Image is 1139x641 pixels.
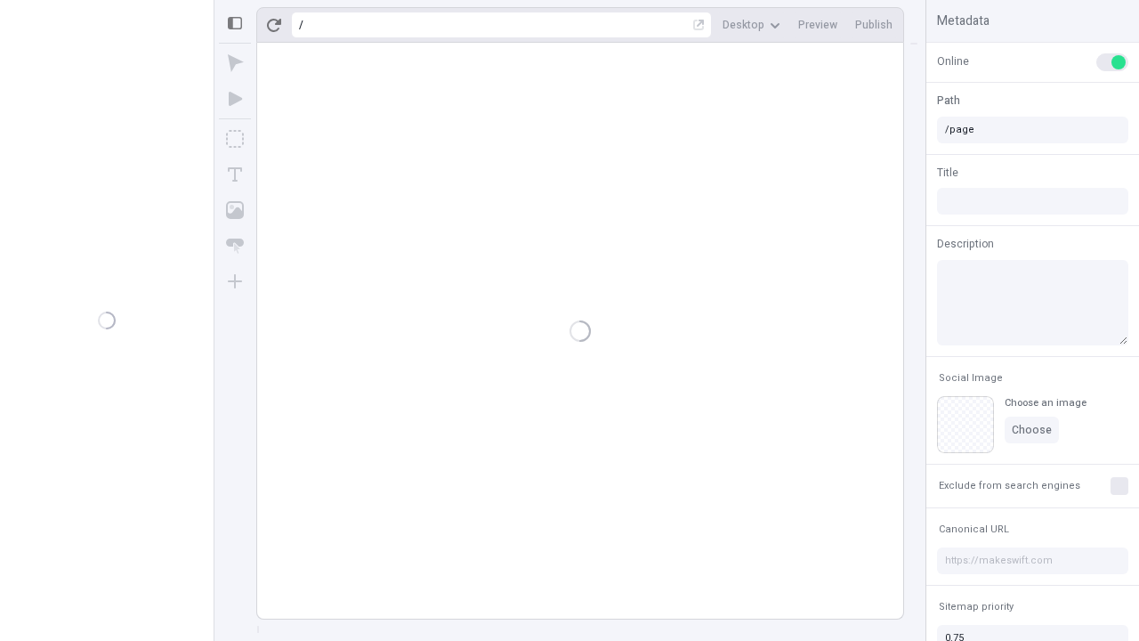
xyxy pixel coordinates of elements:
span: Description [937,236,994,252]
button: Image [219,194,251,226]
span: Path [937,93,960,109]
input: https://makeswift.com [937,548,1128,574]
span: Publish [855,18,893,32]
span: Exclude from search engines [939,479,1080,492]
span: Preview [798,18,837,32]
button: Desktop [715,12,788,38]
button: Box [219,123,251,155]
button: Sitemap priority [935,596,1017,618]
button: Canonical URL [935,519,1013,540]
span: Sitemap priority [939,600,1014,613]
button: Choose [1005,417,1059,443]
div: / [299,18,303,32]
button: Text [219,158,251,191]
div: Choose an image [1005,396,1086,410]
button: Exclude from search engines [935,475,1084,497]
span: Online [937,53,969,69]
button: Preview [791,12,844,38]
span: Choose [1012,423,1052,437]
button: Social Image [935,368,1006,389]
button: Button [219,230,251,262]
span: Canonical URL [939,523,1009,536]
button: Publish [848,12,900,38]
span: Social Image [939,371,1003,385]
span: Title [937,165,958,181]
span: Desktop [723,18,764,32]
